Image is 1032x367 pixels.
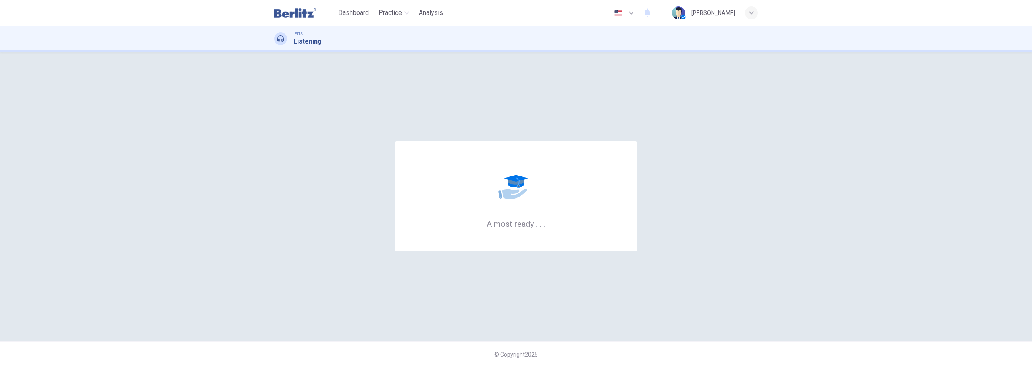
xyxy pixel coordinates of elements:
[293,31,303,37] span: IELTS
[375,6,412,20] button: Practice
[274,5,335,21] a: Berlitz Latam logo
[487,218,546,229] h6: Almost ready
[379,8,402,18] span: Practice
[494,351,538,358] span: © Copyright 2025
[672,6,685,19] img: Profile picture
[338,8,369,18] span: Dashboard
[535,216,538,230] h6: .
[419,8,443,18] span: Analysis
[539,216,542,230] h6: .
[543,216,546,230] h6: .
[274,5,316,21] img: Berlitz Latam logo
[416,6,446,20] button: Analysis
[335,6,372,20] button: Dashboard
[691,8,735,18] div: [PERSON_NAME]
[613,10,623,16] img: en
[293,37,322,46] h1: Listening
